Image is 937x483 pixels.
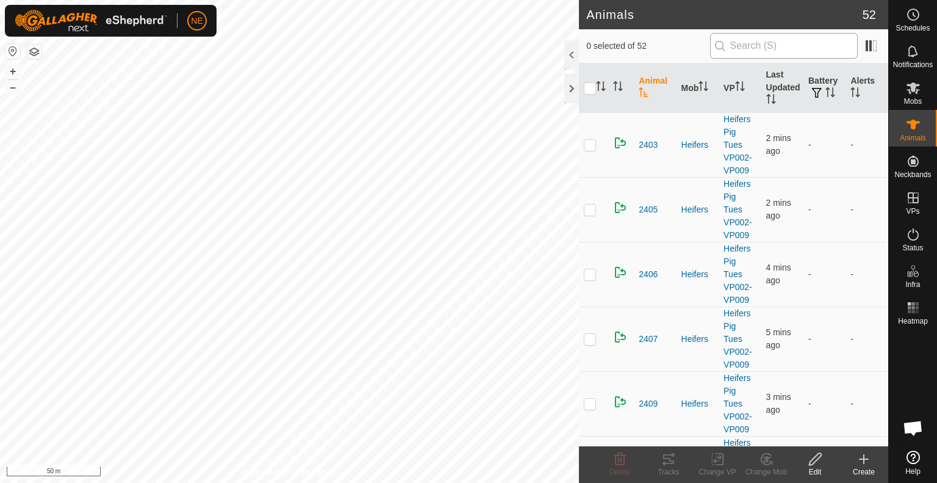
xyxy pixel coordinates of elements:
button: – [5,80,20,95]
span: 2 Sept 2025, 10:11 am [766,133,791,156]
a: Open chat [895,410,932,446]
span: 2 Sept 2025, 10:09 am [766,263,791,285]
span: 2403 [639,139,658,151]
p-sorticon: Activate to sort [825,89,835,99]
span: 2406 [639,268,658,281]
th: VP [719,64,761,113]
span: Help [905,468,921,475]
td: - [845,307,888,371]
th: Last Updated [761,64,803,113]
img: returning on [613,330,628,344]
img: Gallagher Logo [15,10,167,32]
div: Heifers [681,333,714,346]
span: Neckbands [894,171,931,178]
td: - [845,177,888,242]
span: 2 Sept 2025, 10:11 am [766,198,791,220]
span: Animals [900,134,926,142]
td: - [803,112,845,177]
a: Help [889,446,937,480]
span: 0 selected of 52 [586,40,709,53]
input: Search (S) [710,33,858,59]
p-sorticon: Activate to sort [766,96,776,106]
a: Heifers Pig Tues VP002-VP009 [723,373,752,434]
img: returning on [613,136,628,150]
div: Heifers [681,139,714,151]
a: Heifers Pig Tues VP002-VP009 [723,179,752,240]
a: Heifers Pig Tues VP002-VP009 [723,244,752,305]
button: + [5,64,20,79]
div: Change Mob [742,467,791,478]
h2: Animals [586,7,863,22]
div: Heifers [681,203,714,216]
div: Heifers [681,268,714,281]
th: Alerts [845,64,888,113]
div: Heifers [681,398,714,410]
p-sorticon: Activate to sort [613,83,623,93]
span: 2 Sept 2025, 10:10 am [766,392,791,415]
p-sorticon: Activate to sort [698,83,708,93]
img: returning on [613,265,628,280]
img: returning on [613,200,628,215]
p-sorticon: Activate to sort [596,83,606,93]
div: Edit [791,467,839,478]
th: Battery [803,64,845,113]
th: Animal [634,64,676,113]
td: - [845,242,888,307]
span: Infra [905,281,920,288]
span: Schedules [896,24,930,32]
td: - [845,112,888,177]
span: 2405 [639,203,658,216]
th: Mob [677,64,719,113]
span: 2 Sept 2025, 10:08 am [766,327,791,350]
span: Notifications [893,61,933,68]
span: Heatmap [898,318,928,325]
a: Contact Us [301,467,337,478]
td: - [803,371,845,436]
p-sorticon: Activate to sort [850,89,860,99]
button: Reset Map [5,44,20,59]
td: - [803,177,845,242]
td: - [845,371,888,436]
span: Status [902,244,923,252]
span: NE [191,15,203,27]
td: - [803,307,845,371]
span: Mobs [904,98,922,105]
div: Tracks [644,467,693,478]
a: Heifers Pig Tues VP002-VP009 [723,308,752,369]
span: Delete [609,468,631,476]
p-sorticon: Activate to sort [639,89,648,99]
div: Change VP [693,467,742,478]
td: - [803,242,845,307]
a: Privacy Policy [242,467,287,478]
div: Create [839,467,888,478]
p-sorticon: Activate to sort [735,83,745,93]
span: 52 [863,5,876,24]
a: Heifers Pig Tues VP002-VP009 [723,114,752,175]
button: Map Layers [27,45,41,59]
img: returning on [613,394,628,409]
span: VPs [906,208,919,215]
span: 2407 [639,333,658,346]
span: 2409 [639,398,658,410]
